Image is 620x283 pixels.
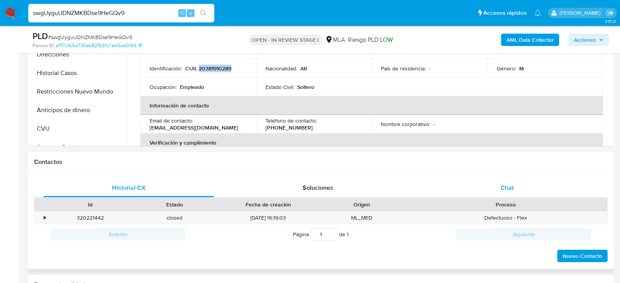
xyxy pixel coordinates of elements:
[48,211,133,224] div: 320221442
[195,8,211,19] button: search-icon
[404,211,607,224] div: Defectuoso - Flex
[133,211,217,224] div: closed
[55,42,142,49] a: af117c165d730eb82f691c7e65bb0166
[519,65,524,72] p: M
[185,65,231,72] p: CUIL 20381910289
[501,183,514,192] span: Chat
[265,124,313,131] p: [PHONE_NUMBER]
[33,42,54,49] b: Person ID
[380,35,393,44] span: LOW
[293,228,349,240] span: Página de
[506,34,554,46] b: AML Data Collector
[50,228,186,240] button: Anterior
[44,214,46,222] div: •
[30,82,127,101] button: Restricciones Nuevo Mundo
[112,183,146,192] span: Historial CX
[574,34,596,46] span: Acciones
[180,84,204,90] p: Empleado
[429,65,431,72] p: -
[560,9,603,17] p: lourdes.morinigo@mercadolibre.com
[434,46,436,53] p: -
[348,36,393,44] span: Riesgo PLD:
[320,211,404,224] div: ML_MED
[265,46,302,53] p: Soft descriptor :
[410,201,602,208] div: Proceso
[497,46,548,53] p: Fecha de nacimiento :
[30,64,127,82] button: Historial Casos
[217,211,320,224] div: [DATE] 16:19:03
[305,46,307,53] p: -
[249,34,322,45] p: OPEN - IN REVIEW STAGE I
[150,124,238,131] p: [EMAIL_ADDRESS][DOMAIN_NAME]
[30,119,127,138] button: CVU
[33,30,48,42] b: PLD
[325,201,399,208] div: Origen
[563,251,602,261] span: Nuevo Contacto
[34,158,608,166] h1: Contactos
[138,201,212,208] div: Estado
[347,230,349,238] span: 1
[28,8,214,18] input: Buscar usuario o caso...
[483,9,527,17] span: Accesos rápidos
[150,117,193,124] p: Email de contacto :
[381,121,430,128] p: Nombre corporativo :
[222,201,314,208] div: Fecha de creación
[325,36,345,44] div: MLA
[140,96,603,115] th: Información de contacto
[30,138,127,157] button: Cruces y Relaciones
[265,117,317,124] p: Teléfono de contacto :
[30,101,127,119] button: Anticipos de dinero
[140,133,603,152] th: Verificación y cumplimiento
[150,84,177,90] p: Ocupación :
[179,9,185,17] span: ⌥
[265,84,294,90] p: Estado Civil :
[433,121,435,128] p: -
[381,46,431,53] p: Lugar de nacimiento :
[189,9,192,17] span: s
[297,84,314,90] p: Soltero
[53,201,127,208] div: Id
[568,34,609,46] button: Acciones
[557,250,608,262] button: Nuevo Contacto
[150,65,182,72] p: Identificación :
[497,65,516,72] p: Género :
[48,33,132,41] span: # swgUyguUDNZMKBDse9HeGQv9
[303,183,333,192] span: Soluciones
[456,228,591,240] button: Siguiente
[606,9,614,17] a: Salir
[551,46,567,53] p: [DATE]
[300,65,307,72] p: AR
[150,46,203,53] p: Nombre del comercio :
[206,46,207,53] p: -
[381,65,426,72] p: País de residencia :
[605,18,616,24] span: 3.151.0
[534,10,541,16] a: Notificaciones
[501,34,559,46] button: AML Data Collector
[265,65,297,72] p: Nacionalidad :
[30,45,127,64] button: Direcciones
